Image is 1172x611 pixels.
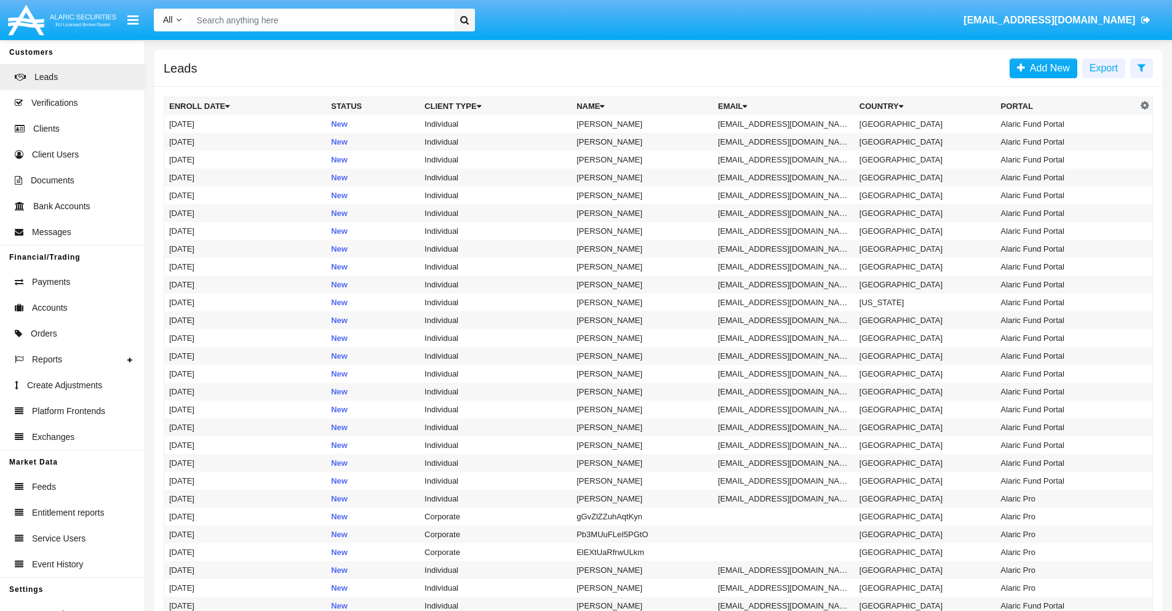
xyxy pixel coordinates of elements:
td: New [326,347,420,365]
td: [DATE] [164,472,327,490]
td: [EMAIL_ADDRESS][DOMAIN_NAME] [713,151,855,169]
td: Alaric Fund Portal [996,365,1138,383]
td: [PERSON_NAME] [572,240,713,258]
td: [EMAIL_ADDRESS][DOMAIN_NAME] [713,276,855,294]
td: New [326,561,420,579]
td: New [326,508,420,525]
td: Pb3MUuFLeI5PGtO [572,525,713,543]
td: Individual [420,169,572,186]
td: Alaric Fund Portal [996,454,1138,472]
th: Name [572,97,713,116]
th: Enroll Date [164,97,327,116]
td: [EMAIL_ADDRESS][DOMAIN_NAME] [713,418,855,436]
td: [US_STATE] [855,294,996,311]
td: [DATE] [164,204,327,222]
a: [EMAIL_ADDRESS][DOMAIN_NAME] [958,3,1157,38]
td: [DATE] [164,490,327,508]
td: [DATE] [164,418,327,436]
span: Add New [1025,63,1070,73]
span: Leads [34,71,58,84]
td: [GEOGRAPHIC_DATA] [855,401,996,418]
td: New [326,115,420,133]
td: [DATE] [164,151,327,169]
td: Corporate [420,543,572,561]
span: Verifications [31,97,78,110]
td: Individual [420,276,572,294]
td: Individual [420,204,572,222]
td: [GEOGRAPHIC_DATA] [855,240,996,258]
td: Alaric Fund Portal [996,133,1138,151]
td: [EMAIL_ADDRESS][DOMAIN_NAME] [713,294,855,311]
td: New [326,454,420,472]
input: Search [191,9,450,31]
td: New [326,329,420,347]
td: [DATE] [164,294,327,311]
th: Country [855,97,996,116]
span: Payments [32,276,70,289]
td: Individual [420,258,572,276]
td: [DATE] [164,383,327,401]
td: [GEOGRAPHIC_DATA] [855,561,996,579]
td: [DATE] [164,365,327,383]
span: Export [1090,63,1118,73]
td: New [326,151,420,169]
td: [DATE] [164,133,327,151]
td: [EMAIL_ADDRESS][DOMAIN_NAME] [713,472,855,490]
td: Individual [420,401,572,418]
span: Entitlement reports [32,506,105,519]
td: [EMAIL_ADDRESS][DOMAIN_NAME] [713,186,855,204]
td: [GEOGRAPHIC_DATA] [855,418,996,436]
td: [GEOGRAPHIC_DATA] [855,383,996,401]
td: [GEOGRAPHIC_DATA] [855,579,996,597]
td: Alaric Fund Portal [996,186,1138,204]
td: New [326,133,420,151]
td: [GEOGRAPHIC_DATA] [855,222,996,240]
td: New [326,543,420,561]
td: [PERSON_NAME] [572,186,713,204]
span: Reports [32,353,62,366]
td: [PERSON_NAME] [572,115,713,133]
td: [GEOGRAPHIC_DATA] [855,525,996,543]
td: Alaric Fund Portal [996,115,1138,133]
td: [DATE] [164,347,327,365]
td: Corporate [420,508,572,525]
td: [DATE] [164,258,327,276]
td: Alaric Fund Portal [996,472,1138,490]
td: [PERSON_NAME] [572,311,713,329]
td: [DATE] [164,401,327,418]
td: New [326,204,420,222]
td: New [326,365,420,383]
td: [GEOGRAPHIC_DATA] [855,276,996,294]
td: Individual [420,418,572,436]
td: [PERSON_NAME] [572,169,713,186]
td: [PERSON_NAME] [572,329,713,347]
span: Create Adjustments [27,379,102,392]
span: Event History [32,558,83,571]
td: Individual [420,294,572,311]
td: [EMAIL_ADDRESS][DOMAIN_NAME] [713,490,855,508]
span: Bank Accounts [33,200,90,213]
td: [EMAIL_ADDRESS][DOMAIN_NAME] [713,383,855,401]
td: New [326,418,420,436]
td: New [326,579,420,597]
td: [PERSON_NAME] [572,276,713,294]
td: [EMAIL_ADDRESS][DOMAIN_NAME] [713,347,855,365]
td: Individual [420,365,572,383]
td: Alaric Pro [996,543,1138,561]
td: Individual [420,133,572,151]
td: [DATE] [164,329,327,347]
td: Individual [420,383,572,401]
td: Alaric Pro [996,490,1138,508]
td: [GEOGRAPHIC_DATA] [855,258,996,276]
td: [EMAIL_ADDRESS][DOMAIN_NAME] [713,222,855,240]
td: [PERSON_NAME] [572,133,713,151]
td: [GEOGRAPHIC_DATA] [855,436,996,454]
td: Individual [420,454,572,472]
td: New [326,490,420,508]
td: New [326,472,420,490]
td: Alaric Fund Portal [996,329,1138,347]
span: Clients [33,122,60,135]
td: [EMAIL_ADDRESS][DOMAIN_NAME] [713,329,855,347]
td: [GEOGRAPHIC_DATA] [855,115,996,133]
td: New [326,436,420,454]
